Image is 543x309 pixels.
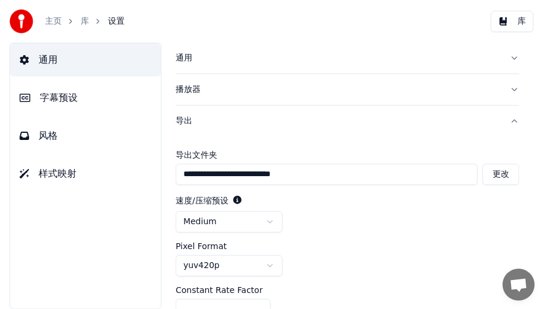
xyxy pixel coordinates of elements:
button: 通用 [176,43,519,74]
div: 导出 [176,115,500,127]
span: 风格 [39,129,58,143]
a: 主页 [45,15,62,27]
span: 设置 [108,15,125,27]
button: 导出 [176,106,519,136]
button: 字幕预设 [10,81,161,114]
button: 样式映射 [10,157,161,190]
label: Constant Rate Factor [176,286,263,294]
button: 播放器 [176,74,519,105]
label: 速度/压缩预设 [176,196,228,205]
button: 通用 [10,43,161,77]
label: 导出文件夹 [176,151,519,159]
nav: breadcrumb [45,15,125,27]
span: 样式映射 [39,167,77,181]
div: 打開聊天 [503,269,535,301]
label: Pixel Format [176,242,227,250]
span: 通用 [39,53,58,67]
div: 通用 [176,52,500,64]
div: 播放器 [176,84,500,95]
button: 风格 [10,119,161,152]
button: 更改 [482,164,519,185]
a: 库 [81,15,89,27]
span: 字幕预设 [40,91,78,105]
img: youka [9,9,33,33]
button: 库 [491,11,534,32]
